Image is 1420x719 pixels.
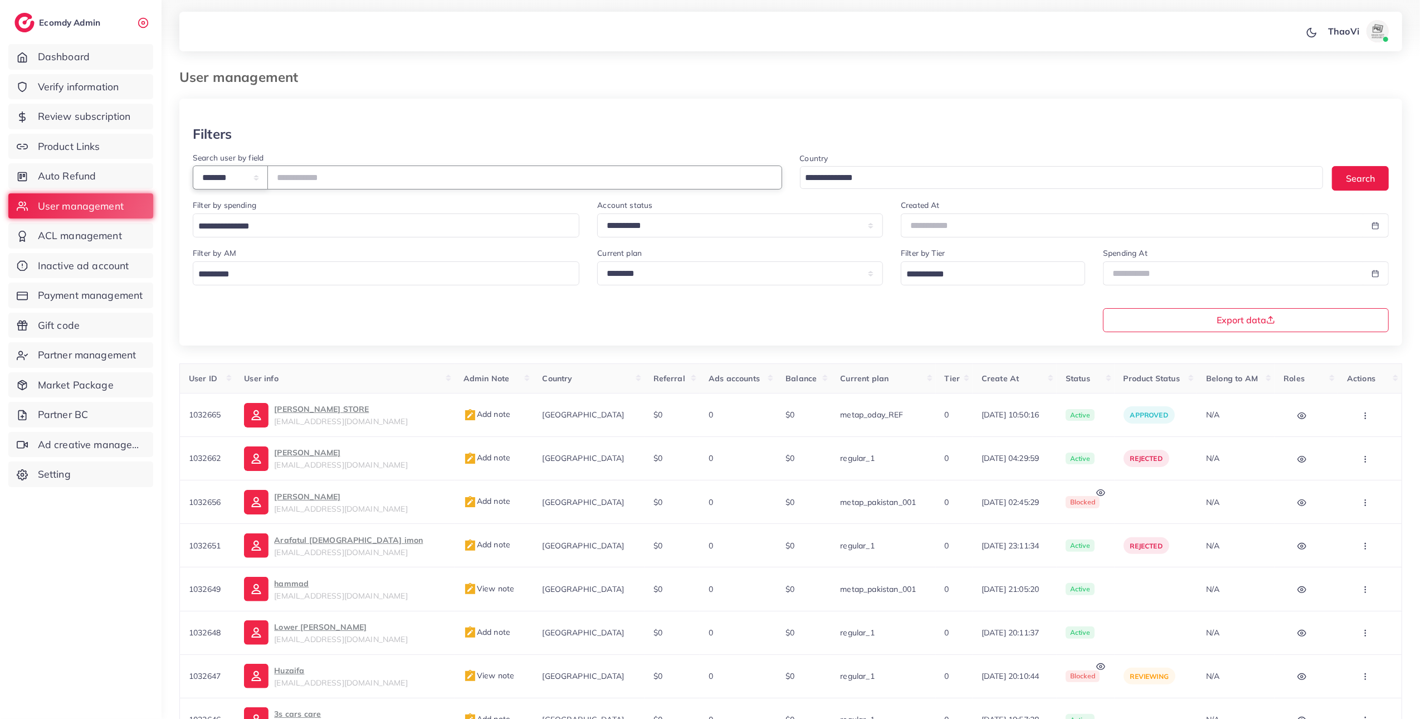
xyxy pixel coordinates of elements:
[800,166,1324,189] div: Search for option
[244,664,446,688] a: Huzaifa[EMAIL_ADDRESS][DOMAIN_NAME]
[1130,411,1168,419] span: approved
[840,373,889,383] span: Current plan
[785,453,794,463] span: $0
[244,403,269,427] img: ic-user-info.36bf1079.svg
[1206,628,1219,638] span: N/A
[8,74,153,100] a: Verify information
[463,452,477,465] img: admin_note.cdd0b510.svg
[840,584,916,594] span: metap_pakistan_001
[945,410,949,420] span: 0
[1347,373,1375,383] span: Actions
[945,584,949,594] span: 0
[901,261,1085,285] div: Search for option
[8,134,153,159] a: Product Links
[1328,25,1359,38] p: ThaoVi
[38,348,136,362] span: Partner management
[274,634,407,644] span: [EMAIL_ADDRESS][DOMAIN_NAME]
[1206,497,1219,507] span: N/A
[189,373,217,383] span: User ID
[274,547,407,557] span: [EMAIL_ADDRESS][DOMAIN_NAME]
[463,669,477,683] img: admin_note.cdd0b510.svg
[193,213,579,237] div: Search for option
[982,497,1048,508] span: [DATE] 02:45:29
[1217,315,1275,324] span: Export data
[709,671,713,681] span: 0
[194,266,565,283] input: Search for option
[38,407,89,422] span: Partner BC
[189,671,221,681] span: 1032647
[653,497,662,507] span: $0
[244,373,278,383] span: User info
[463,671,514,681] span: View note
[8,402,153,427] a: Partner BC
[542,628,624,638] span: [GEOGRAPHIC_DATA]
[1066,540,1095,552] span: active
[785,541,794,551] span: $0
[8,313,153,338] a: Gift code
[1206,453,1219,463] span: N/A
[274,591,407,601] span: [EMAIL_ADDRESS][DOMAIN_NAME]
[193,261,579,285] div: Search for option
[274,664,407,677] p: Huzaifa
[1322,20,1393,42] a: ThaoViavatar
[542,410,624,420] span: [GEOGRAPHIC_DATA]
[1130,672,1169,681] span: reviewing
[274,533,423,547] p: Arafatul [DEMOGRAPHIC_DATA] imon
[785,584,794,594] span: $0
[244,577,269,601] img: ic-user-info.36bf1079.svg
[901,200,940,211] label: Created At
[463,584,514,594] span: View note
[8,44,153,70] a: Dashboard
[274,490,407,503] p: [PERSON_NAME]
[38,50,90,64] span: Dashboard
[653,628,662,638] span: $0
[653,410,662,420] span: $0
[463,626,477,639] img: admin_note.cdd0b510.svg
[785,373,817,383] span: Balance
[1206,541,1219,551] span: N/A
[274,446,407,459] p: [PERSON_NAME]
[38,139,100,154] span: Product Links
[709,541,713,551] span: 0
[1066,373,1090,383] span: Status
[8,223,153,249] a: ACL management
[244,446,269,471] img: ic-user-info.36bf1079.svg
[802,169,1309,187] input: Search for option
[785,497,794,507] span: $0
[597,247,642,259] label: Current plan
[1103,247,1148,259] label: Spending At
[463,373,510,383] span: Admin Note
[945,373,960,383] span: Tier
[463,627,510,637] span: Add note
[14,13,103,32] a: logoEcomdy Admin
[1206,584,1219,594] span: N/A
[38,467,71,482] span: Setting
[542,584,624,594] span: [GEOGRAPHIC_DATA]
[982,540,1048,551] span: [DATE] 23:11:34
[840,671,874,681] span: regular_1
[244,402,446,427] a: [PERSON_NAME] STORE[EMAIL_ADDRESS][DOMAIN_NAME]
[945,453,949,463] span: 0
[1124,373,1180,383] span: Product Status
[709,628,713,638] span: 0
[653,584,662,594] span: $0
[1103,308,1389,332] button: Export data
[39,17,103,28] h2: Ecomdy Admin
[709,453,713,463] span: 0
[38,438,145,452] span: Ad creative management
[274,620,407,634] p: Lower [PERSON_NAME]
[1066,496,1100,508] span: blocked
[193,152,263,163] label: Search user by field
[38,288,143,303] span: Payment management
[189,410,221,420] span: 1032665
[1206,671,1219,681] span: N/A
[8,253,153,279] a: Inactive ad account
[901,247,945,259] label: Filter by Tier
[274,504,407,514] span: [EMAIL_ADDRESS][DOMAIN_NAME]
[189,497,221,507] span: 1032656
[542,373,572,383] span: Country
[542,453,624,463] span: [GEOGRAPHIC_DATA]
[709,497,713,507] span: 0
[38,229,122,243] span: ACL management
[244,533,269,558] img: ic-user-info.36bf1079.svg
